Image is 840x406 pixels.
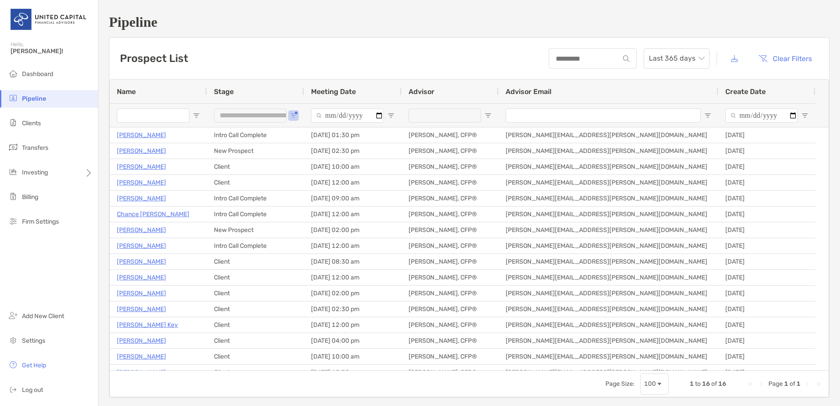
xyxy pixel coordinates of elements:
[499,191,718,206] div: [PERSON_NAME][EMAIL_ADDRESS][PERSON_NAME][DOMAIN_NAME]
[304,286,402,301] div: [DATE] 02:00 pm
[207,317,304,333] div: Client
[22,144,48,152] span: Transfers
[402,238,499,254] div: [PERSON_NAME], CFP®
[8,310,18,321] img: add_new_client icon
[22,120,41,127] span: Clients
[402,222,499,238] div: [PERSON_NAME], CFP®
[8,167,18,177] img: investing icon
[804,381,811,388] div: Next Page
[499,143,718,159] div: [PERSON_NAME][EMAIL_ADDRESS][PERSON_NAME][DOMAIN_NAME]
[117,193,166,204] p: [PERSON_NAME]
[499,238,718,254] div: [PERSON_NAME][EMAIL_ADDRESS][PERSON_NAME][DOMAIN_NAME]
[718,349,815,364] div: [DATE]
[207,143,304,159] div: New Prospect
[22,70,53,78] span: Dashboard
[304,349,402,364] div: [DATE] 10:00 am
[718,254,815,269] div: [DATE]
[22,193,38,201] span: Billing
[304,191,402,206] div: [DATE] 09:00 am
[304,254,402,269] div: [DATE] 08:30 am
[117,272,166,283] p: [PERSON_NAME]
[304,222,402,238] div: [DATE] 02:00 pm
[402,175,499,190] div: [PERSON_NAME], CFP®
[8,142,18,152] img: transfers icon
[117,130,166,141] a: [PERSON_NAME]
[117,177,166,188] a: [PERSON_NAME]
[207,254,304,269] div: Client
[409,87,434,96] span: Advisor
[22,169,48,176] span: Investing
[718,301,815,317] div: [DATE]
[311,87,356,96] span: Meeting Date
[623,55,630,62] img: input icon
[8,384,18,395] img: logout icon
[747,381,754,388] div: First Page
[304,333,402,348] div: [DATE] 04:00 pm
[8,216,18,226] img: firm-settings icon
[304,365,402,380] div: [DATE] 10:30 am
[207,207,304,222] div: Intro Call Complete
[402,143,499,159] div: [PERSON_NAME], CFP®
[117,319,178,330] a: [PERSON_NAME] Key
[304,301,402,317] div: [DATE] 02:30 pm
[718,143,815,159] div: [DATE]
[311,109,384,123] input: Meeting Date Filter Input
[117,256,166,267] a: [PERSON_NAME]
[304,270,402,285] div: [DATE] 12:00 am
[485,112,492,119] button: Open Filter Menu
[499,333,718,348] div: [PERSON_NAME][EMAIL_ADDRESS][PERSON_NAME][DOMAIN_NAME]
[402,207,499,222] div: [PERSON_NAME], CFP®
[11,4,87,35] img: United Capital Logo
[207,191,304,206] div: Intro Call Complete
[117,367,166,378] p: [PERSON_NAME]
[718,333,815,348] div: [DATE]
[304,127,402,143] div: [DATE] 01:30 pm
[117,335,166,346] a: [PERSON_NAME]
[718,207,815,222] div: [DATE]
[117,225,166,236] a: [PERSON_NAME]
[718,191,815,206] div: [DATE]
[207,127,304,143] div: Intro Call Complete
[117,161,166,172] a: [PERSON_NAME]
[718,159,815,174] div: [DATE]
[117,87,136,96] span: Name
[402,301,499,317] div: [PERSON_NAME], CFP®
[117,351,166,362] a: [PERSON_NAME]
[8,93,18,103] img: pipeline icon
[402,127,499,143] div: [PERSON_NAME], CFP®
[702,380,710,388] span: 16
[506,87,551,96] span: Advisor Email
[605,380,635,388] div: Page Size:
[690,380,694,388] span: 1
[499,175,718,190] div: [PERSON_NAME][EMAIL_ADDRESS][PERSON_NAME][DOMAIN_NAME]
[22,218,59,225] span: Firm Settings
[117,145,166,156] a: [PERSON_NAME]
[304,159,402,174] div: [DATE] 10:00 am
[193,112,200,119] button: Open Filter Menu
[402,317,499,333] div: [PERSON_NAME], CFP®
[22,337,45,344] span: Settings
[402,333,499,348] div: [PERSON_NAME], CFP®
[402,365,499,380] div: [PERSON_NAME], CFP®
[8,191,18,202] img: billing icon
[402,159,499,174] div: [PERSON_NAME], CFP®
[22,312,64,320] span: Add New Client
[304,317,402,333] div: [DATE] 12:00 pm
[117,209,189,220] a: Chance [PERSON_NAME]
[499,317,718,333] div: [PERSON_NAME][EMAIL_ADDRESS][PERSON_NAME][DOMAIN_NAME]
[11,47,93,55] span: [PERSON_NAME]!
[109,14,829,30] h1: Pipeline
[718,317,815,333] div: [DATE]
[402,349,499,364] div: [PERSON_NAME], CFP®
[499,159,718,174] div: [PERSON_NAME][EMAIL_ADDRESS][PERSON_NAME][DOMAIN_NAME]
[402,270,499,285] div: [PERSON_NAME], CFP®
[718,238,815,254] div: [DATE]
[117,288,166,299] p: [PERSON_NAME]
[768,380,783,388] span: Page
